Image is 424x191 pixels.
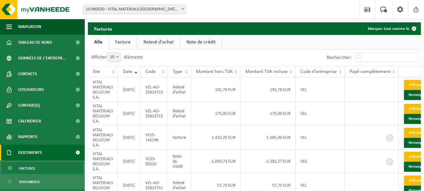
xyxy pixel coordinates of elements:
span: Montant TVA incluse [245,69,287,74]
td: 192,78 EUR [191,78,241,102]
span: Contrat(s) [18,98,40,113]
td: VC25-00516 [141,149,168,173]
td: VEL [296,78,345,102]
label: Afficher éléments [91,55,143,60]
a: Note de crédit [180,35,222,49]
span: 10 [107,53,121,62]
span: Documents [18,145,42,160]
span: Code d'entreprise [300,69,337,74]
span: Rapports [18,129,37,145]
span: Payé complètement [350,69,390,74]
td: VITAL MATERIALS BELGIUM S.A. [88,102,118,126]
td: [DATE] [118,78,141,102]
a: Alle [88,35,109,49]
span: Tableau de bord [18,35,52,50]
td: 1.585,40 EUR [241,126,296,149]
td: [DATE] [118,126,141,149]
td: VEL [296,102,345,126]
a: Facture [109,35,137,49]
span: Code [145,69,156,74]
span: Site [93,69,100,74]
span: 10 [107,53,121,62]
span: Données de l'entrepr... [18,50,66,66]
a: Factures [2,162,83,174]
td: Facture [168,126,191,149]
td: Note de crédit [168,149,191,173]
td: [DATE] [118,102,141,126]
td: VEL-AO-25814713 [141,78,168,102]
span: Navigation [18,19,41,35]
span: Contacts [18,66,37,82]
td: VF25-142196 [141,126,168,149]
span: Utilisateurs [18,82,44,98]
td: VES [296,149,345,173]
td: VITAL MATERIALS BELGIUM S.A. [88,126,118,149]
td: 175,00 EUR [241,102,296,126]
span: Date [123,69,132,74]
span: Type [173,69,182,74]
span: Montant hors TVA [196,69,233,74]
button: Marquer tout comme lu [363,22,420,35]
a: Documents [2,176,83,188]
td: Relevé d'achat [168,78,191,102]
h2: Factures [88,22,118,35]
label: Rechercher: [327,55,352,60]
span: 10-960520 - VITAL MATERIALS BELGIUM S.A. - TILLY [83,5,186,14]
td: VITAL MATERIALS BELGIUM S.A. [88,78,118,102]
td: -1.282,27 EUR [241,149,296,173]
iframe: chat widget [3,177,105,191]
td: VEL-AO-25814712 [141,102,168,126]
td: 175,00 EUR [191,102,241,126]
td: VITAL MATERIALS BELGIUM S.A. [88,149,118,173]
span: Documents [19,176,40,188]
span: Calendrier [18,113,41,129]
td: -1.059,73 EUR [191,149,241,173]
td: 1.310,25 EUR [191,126,241,149]
a: Relevé d'achat [137,35,180,49]
td: VEL [296,126,345,149]
td: Relevé d'achat [168,102,191,126]
td: [DATE] [118,149,141,173]
span: Factures [19,162,35,174]
td: 192,78 EUR [241,78,296,102]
